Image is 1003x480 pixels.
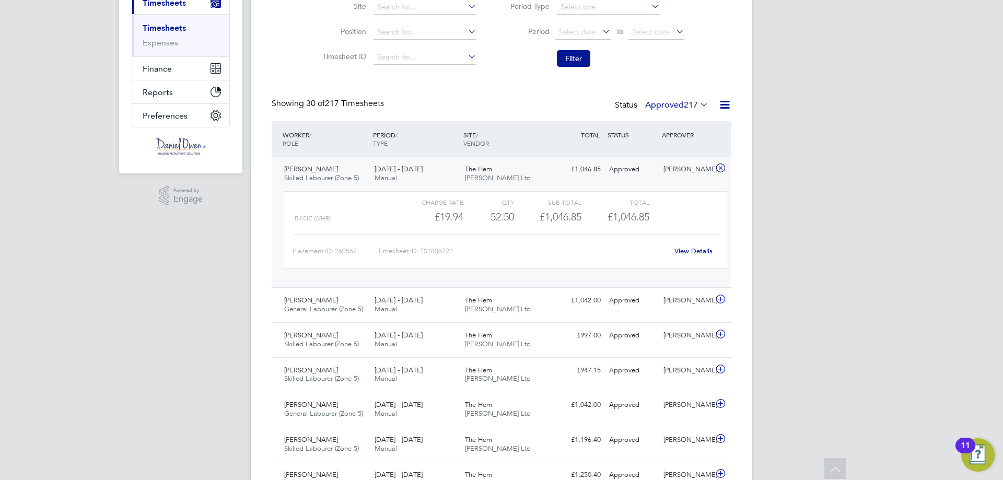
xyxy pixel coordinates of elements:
[514,196,581,208] div: Sub Total
[465,374,531,383] span: [PERSON_NAME] Ltd
[465,173,531,182] span: [PERSON_NAME] Ltd
[173,195,203,204] span: Engage
[375,470,423,479] span: [DATE] - [DATE]
[615,98,710,113] div: Status
[605,396,659,414] div: Approved
[613,25,626,38] span: To
[375,165,423,173] span: [DATE] - [DATE]
[674,247,713,255] a: View Details
[284,400,338,409] span: [PERSON_NAME]
[551,362,605,379] div: £947.15
[396,196,463,208] div: Charge rate
[465,331,492,339] span: The Hem
[284,409,363,418] span: General Labourer (Zone 5)
[396,208,463,226] div: £19.94
[284,173,359,182] span: Skilled Labourer (Zone 5)
[375,374,397,383] span: Manual
[645,100,708,110] label: Approved
[375,173,397,182] span: Manual
[551,327,605,344] div: £997.00
[309,131,311,139] span: /
[557,50,590,67] button: Filter
[551,161,605,178] div: £1,046.85
[465,435,492,444] span: The Hem
[159,186,203,206] a: Powered byEngage
[551,292,605,309] div: £1,042.00
[605,161,659,178] div: Approved
[503,2,550,11] label: Period Type
[659,327,714,344] div: [PERSON_NAME]
[132,80,229,103] button: Reports
[284,435,338,444] span: [PERSON_NAME]
[293,243,378,260] div: Placement ID: 260567
[374,25,476,40] input: Search for...
[581,131,600,139] span: TOTAL
[319,2,366,11] label: Site
[395,131,398,139] span: /
[143,87,173,97] span: Reports
[143,64,172,74] span: Finance
[132,14,229,56] div: Timesheets
[375,331,423,339] span: [DATE] - [DATE]
[284,366,338,374] span: [PERSON_NAME]
[465,470,492,479] span: The Hem
[605,362,659,379] div: Approved
[143,111,188,121] span: Preferences
[375,409,397,418] span: Manual
[684,100,698,110] span: 217
[961,446,970,459] div: 11
[465,339,531,348] span: [PERSON_NAME] Ltd
[280,125,370,153] div: WORKER
[284,296,338,305] span: [PERSON_NAME]
[375,366,423,374] span: [DATE] - [DATE]
[514,208,581,226] div: £1,046.85
[284,305,363,313] span: General Labourer (Zone 5)
[374,50,476,65] input: Search for...
[132,138,230,155] a: Go to home page
[284,331,338,339] span: [PERSON_NAME]
[659,396,714,414] div: [PERSON_NAME]
[375,339,397,348] span: Manual
[605,292,659,309] div: Approved
[284,374,359,383] span: Skilled Labourer (Zone 5)
[132,104,229,127] button: Preferences
[961,438,995,472] button: Open Resource Center, 11 new notifications
[465,366,492,374] span: The Hem
[143,23,186,33] a: Timesheets
[306,98,384,109] span: 217 Timesheets
[659,292,714,309] div: [PERSON_NAME]
[284,165,338,173] span: [PERSON_NAME]
[551,431,605,449] div: £1,196.40
[605,327,659,344] div: Approved
[605,125,659,144] div: STATUS
[461,125,551,153] div: SITE
[378,243,668,260] div: Timesheet ID: TS1806722
[463,139,489,147] span: VENDOR
[632,27,670,37] span: Select date
[476,131,478,139] span: /
[463,196,514,208] div: QTY
[375,305,397,313] span: Manual
[284,444,359,453] span: Skilled Labourer (Zone 5)
[283,139,298,147] span: ROLE
[558,27,596,37] span: Select date
[373,139,388,147] span: TYPE
[284,470,338,479] span: [PERSON_NAME]
[272,98,386,109] div: Showing
[605,431,659,449] div: Approved
[375,444,397,453] span: Manual
[375,400,423,409] span: [DATE] - [DATE]
[463,208,514,226] div: 52.50
[465,400,492,409] span: The Hem
[306,98,325,109] span: 30 of
[608,210,649,223] span: £1,046.85
[132,57,229,80] button: Finance
[155,138,207,155] img: danielowen-logo-retina.png
[375,296,423,305] span: [DATE] - [DATE]
[375,435,423,444] span: [DATE] - [DATE]
[551,396,605,414] div: £1,042.00
[295,215,331,222] span: Basic (£/HR)
[465,444,531,453] span: [PERSON_NAME] Ltd
[284,339,359,348] span: Skilled Labourer (Zone 5)
[319,27,366,36] label: Position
